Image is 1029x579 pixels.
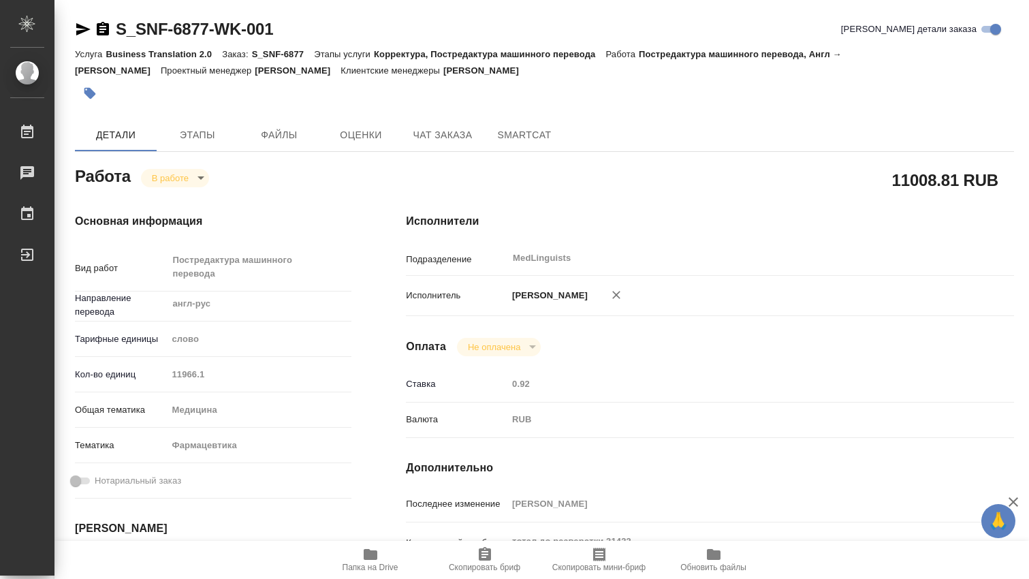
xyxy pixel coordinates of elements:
[95,474,181,488] span: Нотариальный заказ
[165,127,230,144] span: Этапы
[95,21,111,37] button: Скопировать ссылку
[167,364,351,384] input: Пустое поле
[601,280,631,310] button: Удалить исполнителя
[981,504,1015,538] button: 🙏
[328,127,394,144] span: Оценки
[161,65,255,76] p: Проектный менеджер
[552,563,646,572] span: Скопировать мини-бриф
[507,408,963,431] div: RUB
[252,49,315,59] p: S_SNF-6877
[75,163,131,187] h2: Работа
[406,413,507,426] p: Валюта
[313,541,428,579] button: Папка на Drive
[406,536,507,550] p: Комментарий к работе
[75,520,351,537] h4: [PERSON_NAME]
[75,262,167,275] p: Вид работ
[75,78,105,108] button: Добавить тэг
[841,22,977,36] span: [PERSON_NAME] детали заказа
[542,541,656,579] button: Скопировать мини-бриф
[464,341,524,353] button: Не оплачена
[75,332,167,346] p: Тарифные единицы
[410,127,475,144] span: Чат заказа
[167,398,351,422] div: Медицина
[892,168,998,191] h2: 11008.81 RUB
[167,434,351,457] div: Фармацевтика
[507,289,588,302] p: [PERSON_NAME]
[75,213,351,230] h4: Основная информация
[343,563,398,572] span: Папка на Drive
[116,20,273,38] a: S_SNF-6877-WK-001
[605,49,639,59] p: Работа
[222,49,251,59] p: Заказ:
[75,403,167,417] p: Общая тематика
[406,377,507,391] p: Ставка
[247,127,312,144] span: Файлы
[406,213,1014,230] h4: Исполнители
[374,49,605,59] p: Корректура, Постредактура машинного перевода
[314,49,374,59] p: Этапы услуги
[507,494,963,514] input: Пустое поле
[341,65,443,76] p: Клиентские менеджеры
[75,439,167,452] p: Тематика
[656,541,771,579] button: Обновить файлы
[167,328,351,351] div: слово
[428,541,542,579] button: Скопировать бриф
[141,169,209,187] div: В работе
[406,253,507,266] p: Подразделение
[406,339,446,355] h4: Оплата
[255,65,341,76] p: [PERSON_NAME]
[987,507,1010,535] span: 🙏
[457,338,541,356] div: В работе
[75,49,106,59] p: Услуга
[75,368,167,381] p: Кол-во единиц
[680,563,746,572] span: Обновить файлы
[406,497,507,511] p: Последнее изменение
[406,460,1014,476] h4: Дополнительно
[148,172,193,184] button: В работе
[83,127,148,144] span: Детали
[492,127,557,144] span: SmartCat
[443,65,529,76] p: [PERSON_NAME]
[507,530,963,553] textarea: тотал до разверстки 31433
[75,292,167,319] p: Направление перевода
[75,21,91,37] button: Скопировать ссылку для ЯМессенджера
[449,563,520,572] span: Скопировать бриф
[106,49,222,59] p: Business Translation 2.0
[406,289,507,302] p: Исполнитель
[507,374,963,394] input: Пустое поле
